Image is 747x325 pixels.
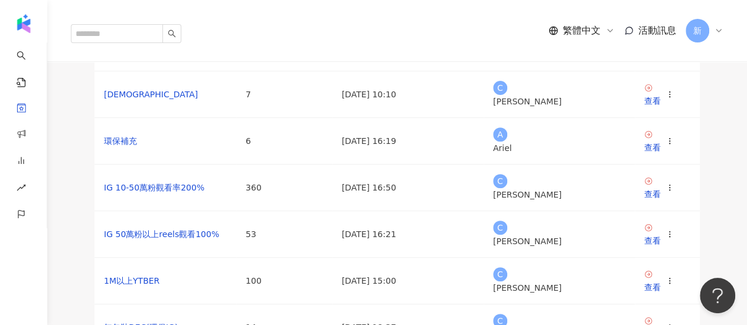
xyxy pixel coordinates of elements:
[246,229,256,239] span: 53
[497,128,503,141] span: A
[104,276,159,285] a: 1M以上YTBER
[644,176,661,201] a: 查看
[493,142,625,155] div: Ariel
[693,24,702,37] span: 新
[14,14,33,33] img: logo icon
[644,83,661,107] a: 查看
[644,94,661,107] div: 查看
[644,234,661,247] div: 查看
[493,235,625,248] div: [PERSON_NAME]
[644,223,661,247] a: 查看
[497,221,503,234] span: C
[493,95,625,108] div: [PERSON_NAME]
[644,270,661,294] a: 查看
[497,81,503,94] span: C
[644,188,661,201] div: 查看
[104,90,198,99] a: [DEMOGRAPHIC_DATA]
[104,183,204,192] a: IG 10-50萬粉觀看率200%
[644,130,661,154] a: 查看
[497,268,503,281] span: C
[332,258,484,304] td: [DATE] 15:00
[246,183,262,192] span: 360
[17,176,26,202] span: rise
[493,188,625,201] div: [PERSON_NAME]
[332,118,484,165] td: [DATE] 16:19
[104,229,219,239] a: IG 50萬粉以上reels觀看100%
[700,278,735,313] iframe: Help Scout Beacon - Open
[563,24,601,37] span: 繁體中文
[644,281,661,294] div: 查看
[168,29,176,38] span: search
[493,281,625,294] div: [PERSON_NAME]
[104,136,137,146] a: 環保補充
[497,175,503,188] span: C
[638,25,676,36] span: 活動訊息
[246,136,251,146] span: 6
[332,165,484,211] td: [DATE] 16:50
[246,90,251,99] span: 7
[332,211,484,258] td: [DATE] 16:21
[332,71,484,118] td: [DATE] 10:10
[17,42,40,88] a: search
[246,276,262,285] span: 100
[644,141,661,154] div: 查看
